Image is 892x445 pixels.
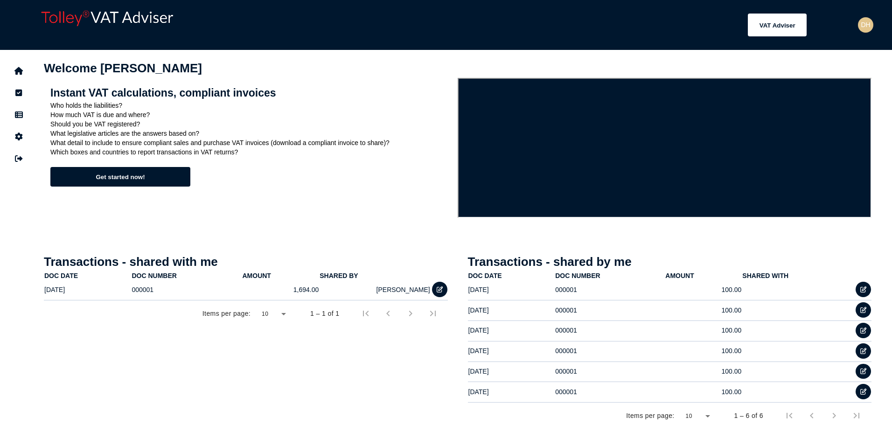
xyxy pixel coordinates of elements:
td: 100.00 [665,362,742,381]
td: [DATE] [468,300,555,320]
iframe: VAT Adviser intro [458,78,871,218]
td: 000001 [555,341,665,360]
div: 1 – 1 of 1 [310,309,339,318]
div: Amount [242,272,319,279]
div: doc number [555,272,664,279]
button: Open shared transaction [856,364,871,379]
div: shared with [742,272,788,279]
div: Items per page: [202,309,251,318]
td: 100.00 [665,382,742,401]
button: Sign out [9,149,28,168]
div: 1 – 6 of 6 [734,411,763,420]
td: 100.00 [665,280,742,299]
td: 000001 [555,300,665,320]
td: [DATE] [468,320,555,340]
div: Items per page: [626,411,674,420]
button: Previous page [377,302,399,325]
td: 100.00 [665,320,742,340]
div: shared with [742,272,854,279]
div: doc date [44,272,78,279]
button: Previous page [801,404,823,427]
button: Next page [399,302,422,325]
button: Next page [823,404,845,427]
td: [DATE] [468,382,555,401]
button: Shows a dropdown of VAT Advisor options [748,14,807,36]
button: Open shared transaction [856,302,871,318]
td: 000001 [555,280,665,299]
button: Open shared transaction [856,323,871,338]
div: doc number [132,272,241,279]
td: [DATE] [468,341,555,360]
td: [DATE] [44,280,131,299]
h1: Transactions - shared with me [44,255,448,269]
menu: navigate products [204,14,807,36]
button: Open shared transaction [856,384,871,399]
p: Which boxes and countries to report transactions in VAT returns? [50,148,451,156]
div: doc date [44,272,131,279]
button: Manage settings [9,127,28,146]
button: Last page [845,404,868,427]
td: 1,694.00 [242,280,319,299]
p: What detail to include to ensure compliant sales and purchase VAT invoices (download a compliant ... [50,139,451,146]
button: Data manager [9,105,28,125]
td: [DATE] [468,280,555,299]
h1: Welcome [PERSON_NAME] [44,61,871,76]
h2: Instant VAT calculations, compliant invoices [50,87,451,99]
div: doc date [468,272,502,279]
div: Amount [665,272,741,279]
button: Open shared transaction [432,282,447,297]
td: 000001 [131,280,242,299]
td: 000001 [555,320,665,340]
p: What legislative articles are the answers based on? [50,130,451,137]
td: 000001 [555,362,665,381]
td: [PERSON_NAME] [319,280,430,299]
div: doc number [555,272,600,279]
button: Open shared transaction [856,343,871,359]
td: 100.00 [665,300,742,320]
p: Should you be VAT registered? [50,120,451,128]
button: First page [778,404,801,427]
button: Last page [422,302,444,325]
td: [DATE] [468,362,555,381]
td: 000001 [555,382,665,401]
div: doc date [468,272,555,279]
td: 100.00 [665,341,742,360]
button: First page [355,302,377,325]
button: Tasks [9,83,28,103]
p: How much VAT is due and where? [50,111,451,118]
div: shared by [320,272,358,279]
div: Amount [665,272,694,279]
div: doc number [132,272,176,279]
div: Profile settings [858,17,873,33]
button: Get started now! [50,167,190,187]
button: Open shared transaction [856,282,871,297]
div: shared by [320,272,430,279]
p: Who holds the liabilities? [50,102,451,109]
h1: Transactions - shared by me [468,255,872,269]
div: Amount [242,272,271,279]
button: Home [9,61,28,81]
div: app logo [37,7,200,43]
